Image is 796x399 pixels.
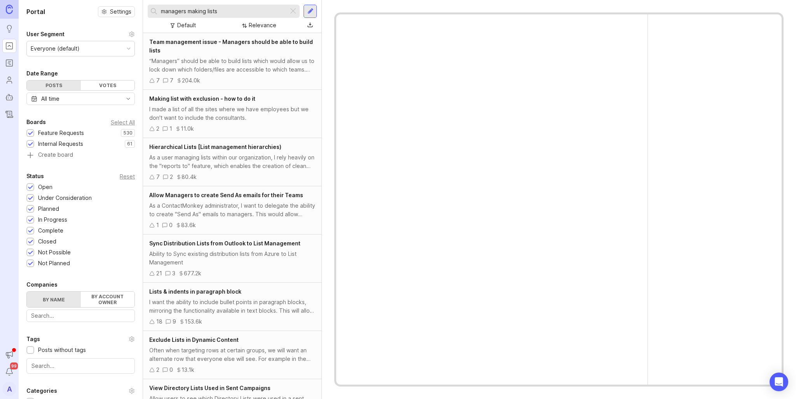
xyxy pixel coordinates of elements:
[98,6,135,17] button: Settings
[249,21,276,30] div: Relevance
[172,269,175,278] div: 3
[26,117,46,127] div: Boards
[143,33,321,90] a: Team management issue - Managers should be able to build lists“Managers” should be able to build ...
[149,105,315,122] div: I made a list of all the sites where we have employees but we don't want to include the consultants.
[185,317,202,326] div: 153.6k
[10,362,18,369] span: 99
[149,95,255,102] span: Making list with exclusion - how to do it
[38,226,63,235] div: Complete
[31,362,130,370] input: Search...
[26,171,44,181] div: Status
[31,311,130,320] input: Search...
[181,221,196,229] div: 83.6k
[156,124,159,133] div: 2
[156,366,159,374] div: 2
[122,96,134,102] svg: toggle icon
[156,221,159,229] div: 1
[169,221,173,229] div: 0
[181,124,194,133] div: 11.0k
[182,173,197,181] div: 80.4k
[38,215,67,224] div: In Progress
[149,38,313,54] span: Team management issue - Managers should be able to build lists
[26,152,135,159] a: Create board
[169,366,173,374] div: 0
[149,153,315,170] div: As a user managing lists within our organization, I rely heavily on the "reports to" feature, whi...
[156,76,160,85] div: 7
[2,56,16,70] a: Roadmaps
[38,194,92,202] div: Under Consideration
[177,21,196,30] div: Default
[38,129,84,137] div: Feature Requests
[2,365,16,379] button: Notifications
[38,248,71,257] div: Not Possible
[156,269,162,278] div: 21
[156,173,160,181] div: 7
[149,250,315,267] div: Ability to Sync existing distribution lists from Azure to List Management
[149,346,315,363] div: Often when targeting rows at certain groups, we will want an alternate row that everyone else wil...
[143,138,321,186] a: Hierarchical Lists [List management hierarchies)As a user managing lists within our organization,...
[143,186,321,234] a: Allow Managers to create Send As emails for their TeamsAs a ContactMonkey administrator, I want t...
[149,240,300,247] span: Sync Distribution Lists from Outlook to List Management
[2,348,16,362] button: Announcements
[38,205,59,213] div: Planned
[26,30,65,39] div: User Segment
[123,130,133,136] p: 530
[2,90,16,104] a: Autopilot
[182,366,194,374] div: 13.1k
[170,76,173,85] div: 7
[143,90,321,138] a: Making list with exclusion - how to do itI made a list of all the sites where we have employees b...
[26,7,45,16] h1: Portal
[149,192,303,198] span: Allow Managers to create Send As emails for their Teams
[149,336,239,343] span: Exclude Lists in Dynamic Content
[143,283,321,331] a: Lists & indents in paragraph blockI want the ability to include bullet points in paragraph blocks...
[173,317,176,326] div: 9
[26,334,40,344] div: Tags
[26,69,58,78] div: Date Range
[2,22,16,36] a: Ideas
[38,346,86,354] div: Posts without tags
[2,107,16,121] a: Changelog
[38,259,70,268] div: Not Planned
[770,373,788,391] div: Open Intercom Messenger
[38,183,52,191] div: Open
[182,76,200,85] div: 204.0k
[149,57,315,74] div: “Managers” should be able to build lists which would allow us to lock down which folders/files ar...
[149,288,241,295] span: Lists & indents in paragraph block
[156,317,162,326] div: 18
[2,39,16,53] a: Portal
[2,73,16,87] a: Users
[81,292,135,307] label: By account owner
[111,120,135,124] div: Select All
[81,80,135,90] div: Votes
[27,292,81,307] label: By name
[2,382,16,396] button: A
[149,201,315,219] div: As a ContactMonkey administrator, I want to delegate the ability to create "Send As" emails to ma...
[41,94,59,103] div: All time
[143,234,321,283] a: Sync Distribution Lists from Outlook to List ManagementAbility to Sync existing distribution list...
[26,280,58,289] div: Companies
[38,237,56,246] div: Closed
[127,141,133,147] p: 61
[149,385,271,391] span: View Directory Lists Used in Sent Campaigns
[170,173,173,181] div: 2
[161,7,285,16] input: Search...
[149,143,281,150] span: Hierarchical Lists [List management hierarchies)
[38,140,83,148] div: Internal Requests
[149,298,315,315] div: I want the ability to include bullet points in paragraph blocks, mirroring the functionality avai...
[143,331,321,379] a: Exclude Lists in Dynamic ContentOften when targeting rows at certain groups, we will want an alte...
[27,80,81,90] div: Posts
[31,44,80,53] div: Everyone (default)
[110,8,131,16] span: Settings
[26,386,57,395] div: Categories
[184,269,201,278] div: 677.2k
[120,174,135,178] div: Reset
[169,124,172,133] div: 1
[6,5,13,14] img: Canny Home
